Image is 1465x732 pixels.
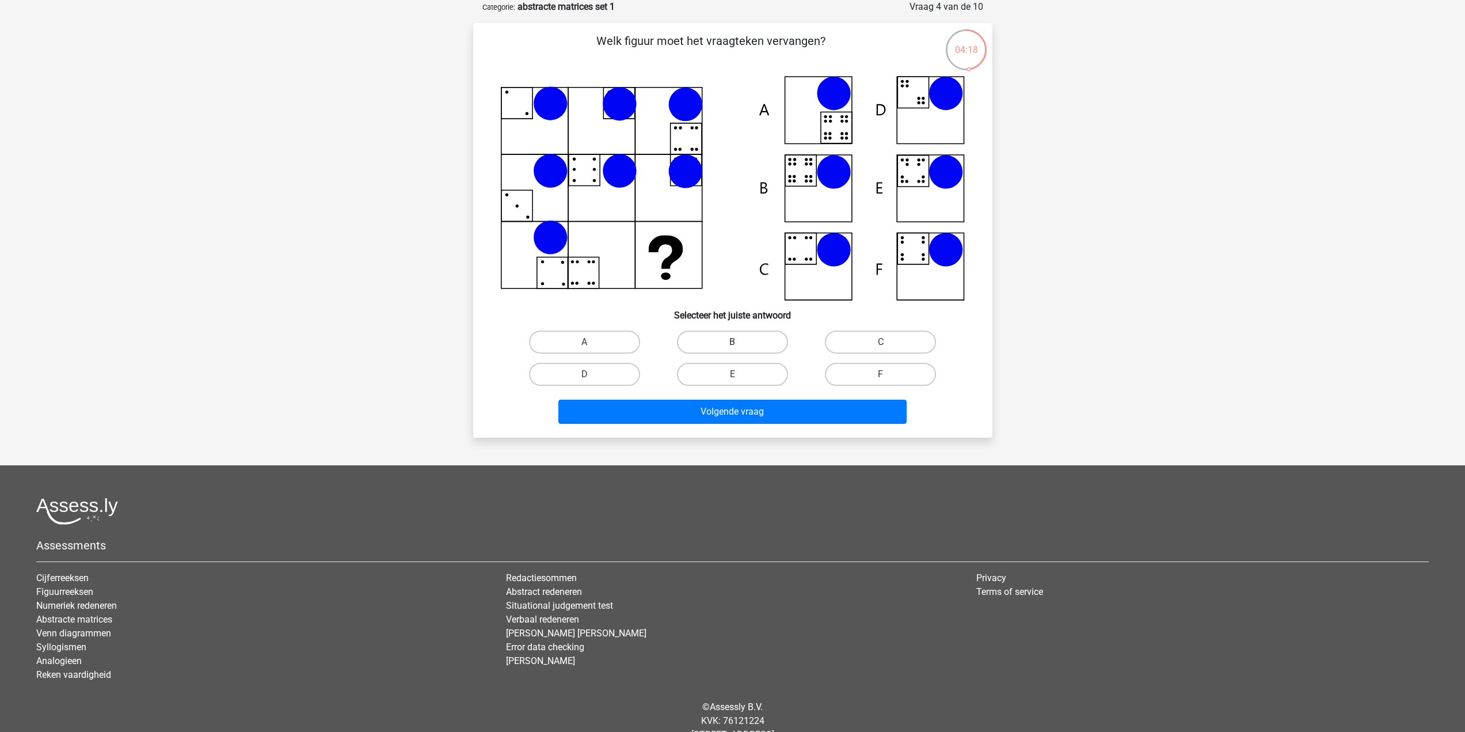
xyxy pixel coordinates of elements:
[36,614,112,625] a: Abstracte matrices
[976,572,1006,583] a: Privacy
[558,400,907,424] button: Volgende vraag
[506,614,579,625] a: Verbaal redeneren
[677,363,788,386] label: E
[492,301,974,321] h6: Selecteer het juiste antwoord
[36,538,1429,552] h5: Assessments
[529,363,640,386] label: D
[517,1,615,12] strong: abstracte matrices set 1
[506,642,584,653] a: Error data checking
[945,28,988,57] div: 04:18
[506,600,613,611] a: Situational judgement test
[710,701,763,712] a: Assessly B.V.
[36,498,118,525] img: Assessly logo
[825,331,936,354] label: C
[506,628,646,639] a: [PERSON_NAME] [PERSON_NAME]
[36,655,82,666] a: Analogieen
[492,32,931,67] p: Welk figuur moet het vraagteken vervangen?
[36,586,93,597] a: Figuurreeksen
[36,572,89,583] a: Cijferreeksen
[529,331,640,354] label: A
[506,655,575,666] a: [PERSON_NAME]
[36,669,111,680] a: Reken vaardigheid
[677,331,788,354] label: B
[976,586,1043,597] a: Terms of service
[506,572,577,583] a: Redactiesommen
[506,586,582,597] a: Abstract redeneren
[36,600,117,611] a: Numeriek redeneren
[825,363,936,386] label: F
[36,642,86,653] a: Syllogismen
[482,3,515,12] small: Categorie:
[36,628,111,639] a: Venn diagrammen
